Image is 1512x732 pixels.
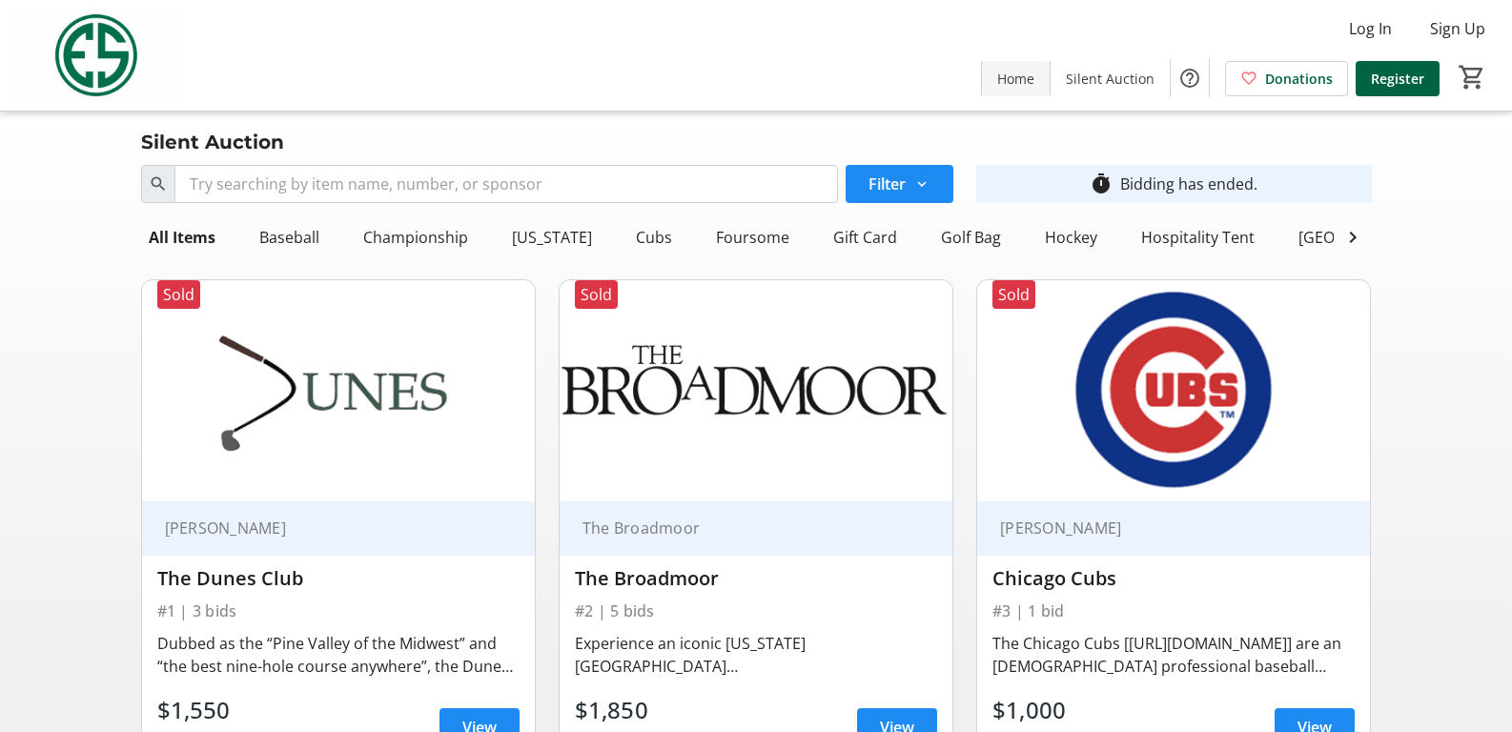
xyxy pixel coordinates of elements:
div: Cubs [628,218,680,256]
div: Hospitality Tent [1134,218,1262,256]
a: Silent Auction [1051,61,1170,96]
div: Hockey [1037,218,1105,256]
div: The Chicago Cubs [[URL][DOMAIN_NAME]] are an [DEMOGRAPHIC_DATA] professional baseball team based ... [992,632,1355,678]
button: Log In [1334,13,1407,44]
input: Try searching by item name, number, or sponsor [174,165,839,203]
img: The Dunes Club [142,280,535,501]
img: Evans Scholars Foundation's Logo [11,8,181,103]
span: Silent Auction [1066,69,1154,89]
a: Home [982,61,1050,96]
span: Register [1371,69,1424,89]
div: Dubbed as the “Pine Valley of the Midwest” and “the best nine-hole course anywhere”, the Dunes Cl... [157,632,520,678]
mat-icon: timer_outline [1090,173,1113,195]
div: Baseball [252,218,327,256]
div: Sold [157,280,200,309]
div: Chicago Cubs [992,567,1355,590]
div: The Broadmoor [575,518,914,538]
span: Sign Up [1430,17,1485,40]
div: #2 | 5 bids [575,598,937,624]
button: Sign Up [1415,13,1501,44]
div: [PERSON_NAME] [992,518,1332,538]
div: The Dunes Club [157,567,520,590]
button: Cart [1455,60,1489,94]
div: #1 | 3 bids [157,598,520,624]
div: [PERSON_NAME] [157,518,497,538]
span: Filter [868,173,906,195]
span: Home [997,69,1034,89]
div: Gift Card [826,218,905,256]
div: $1,550 [157,693,234,727]
div: Experience an iconic [US_STATE][GEOGRAPHIC_DATA] [https://[DOMAIN_NAME]/]resort where personalize... [575,632,937,678]
button: Help [1171,59,1209,97]
img: Chicago Cubs [977,280,1370,501]
div: Golf Bag [933,218,1009,256]
div: #3 | 1 bid [992,598,1355,624]
div: $1,000 [992,693,1069,727]
div: $1,850 [575,693,651,727]
div: The Broadmoor [575,567,937,590]
div: Bidding has ended. [1120,173,1257,195]
div: [US_STATE] [504,218,600,256]
div: Championship [356,218,476,256]
div: All Items [141,218,223,256]
div: Silent Auction [130,127,296,157]
span: Log In [1349,17,1392,40]
div: Foursome [708,218,797,256]
a: Donations [1225,61,1348,96]
div: Sold [992,280,1035,309]
div: Sold [575,280,618,309]
img: The Broadmoor [560,280,952,501]
span: Donations [1265,69,1333,89]
a: Register [1356,61,1440,96]
button: Filter [846,165,953,203]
